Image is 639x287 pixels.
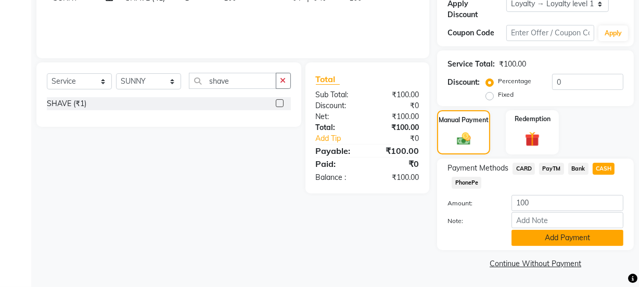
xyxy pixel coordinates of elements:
div: ₹100.00 [367,145,427,157]
div: ₹100.00 [367,122,427,133]
div: ₹0 [367,158,427,170]
img: _cash.svg [453,131,475,147]
img: _gift.svg [520,130,544,148]
button: Add Payment [512,230,623,246]
div: Coupon Code [448,28,506,38]
input: Search or Scan [189,73,276,89]
div: Service Total: [448,59,495,70]
input: Enter Offer / Coupon Code [506,25,594,41]
div: ₹100.00 [367,111,427,122]
span: CASH [593,163,615,175]
span: Total [316,74,340,85]
span: Payment Methods [448,163,508,174]
div: ₹0 [367,100,427,111]
span: PhonePe [452,177,481,189]
label: Percentage [498,76,531,86]
div: Payable: [308,145,367,157]
label: Redemption [515,114,551,124]
span: CARD [513,163,535,175]
label: Fixed [498,90,514,99]
input: Amount [512,195,623,211]
div: ₹0 [377,133,427,144]
a: Continue Without Payment [439,258,632,269]
span: Bank [568,163,589,175]
div: ₹100.00 [367,89,427,100]
div: ₹100.00 [367,172,427,183]
label: Manual Payment [439,115,489,125]
a: Add Tip [308,133,377,144]
span: PayTM [539,163,564,175]
div: Sub Total: [308,89,367,100]
div: Paid: [308,158,367,170]
button: Apply [598,25,628,41]
div: SHAVE (₹1) [47,98,86,109]
div: ₹100.00 [499,59,526,70]
label: Amount: [440,199,504,208]
div: Balance : [308,172,367,183]
label: Note: [440,216,504,226]
div: Total: [308,122,367,133]
input: Add Note [512,212,623,228]
div: Discount: [308,100,367,111]
div: Net: [308,111,367,122]
div: Discount: [448,77,480,88]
